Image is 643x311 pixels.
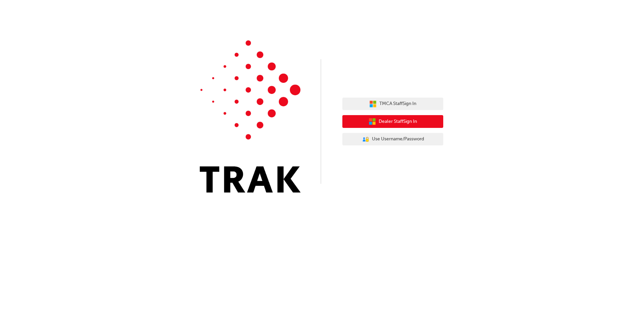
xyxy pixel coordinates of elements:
button: TMCA StaffSign In [342,98,443,110]
button: Use Username/Password [342,133,443,146]
span: Dealer Staff Sign In [379,118,417,126]
button: Dealer StaffSign In [342,115,443,128]
img: Trak [200,40,301,193]
span: Use Username/Password [372,135,424,143]
span: TMCA Staff Sign In [379,100,416,108]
